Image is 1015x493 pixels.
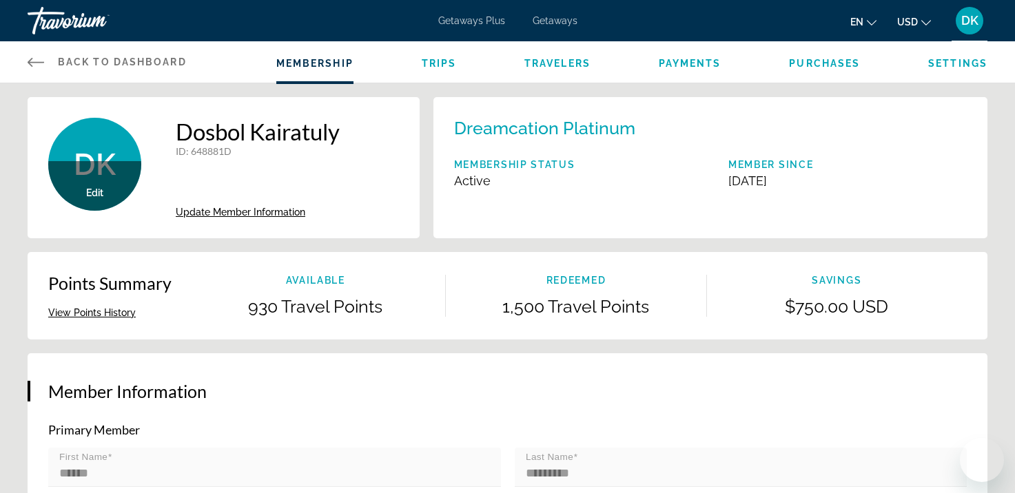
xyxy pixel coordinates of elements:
button: Edit [86,187,103,199]
p: Savings [707,275,967,286]
span: USD [897,17,918,28]
span: DK [74,147,116,182]
a: Settings [928,58,987,69]
p: 930 Travel Points [185,296,445,317]
span: Update Member Information [176,207,305,218]
span: ID [176,145,186,157]
p: : 648881D [176,145,340,157]
a: Travelers [524,58,591,69]
p: Redeemed [446,275,706,286]
mat-label: Last Name [526,452,573,462]
p: Member Since [728,159,813,170]
a: Trips [422,58,457,69]
h1: Dosbol Kairatuly [176,118,340,145]
button: Change currency [897,12,931,32]
iframe: Кнопка запуска окна обмена сообщениями [960,438,1004,482]
span: Edit [86,187,103,198]
a: Update Member Information [176,207,340,218]
h3: Member Information [48,381,967,401]
a: Getaways Plus [438,15,505,26]
a: Back to Dashboard [28,41,187,83]
button: View Points History [48,306,136,319]
button: User Menu [952,6,987,35]
mat-label: First Name [59,452,107,462]
span: Back to Dashboard [58,56,187,67]
span: en [850,17,863,28]
p: Primary Member [48,422,967,437]
a: Getaways [533,15,577,26]
p: $750.00 USD [707,296,967,317]
button: Change language [850,12,876,32]
p: Membership Status [454,159,575,170]
a: Travorium [28,3,165,39]
p: Active [454,174,575,188]
a: Payments [659,58,721,69]
p: Available [185,275,445,286]
a: Membership [276,58,353,69]
a: Purchases [789,58,860,69]
p: 1,500 Travel Points [446,296,706,317]
p: Dreamcation Platinum [454,118,635,138]
span: DK [961,14,978,28]
p: Points Summary [48,273,172,293]
p: [DATE] [728,174,813,188]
